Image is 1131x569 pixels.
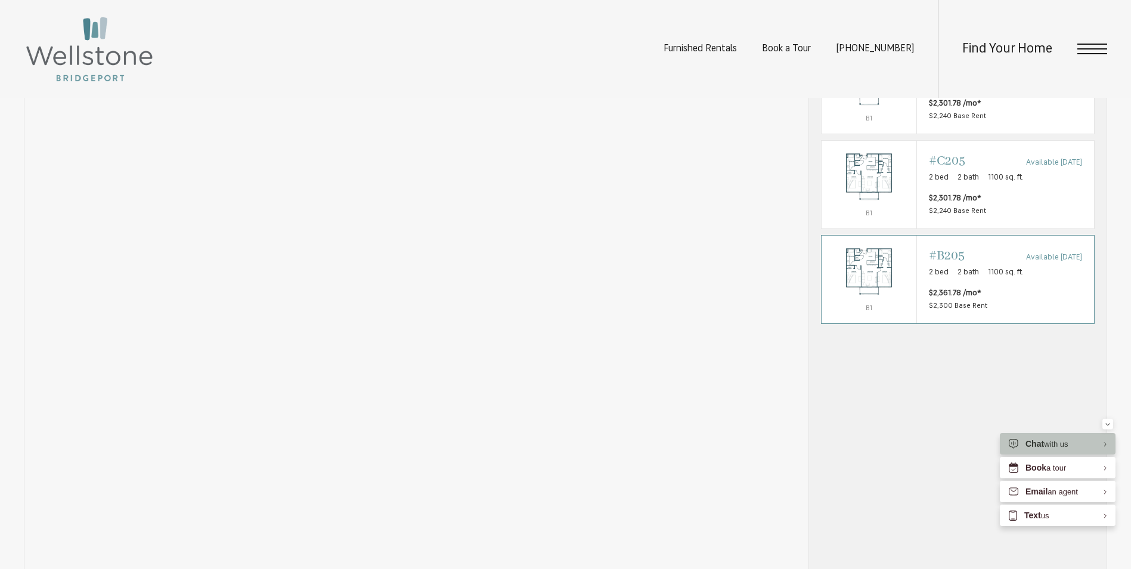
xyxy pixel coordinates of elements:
span: $2,240 Base Rent [929,113,986,120]
a: View #C205 [821,140,1095,229]
span: 2 bath [958,267,979,279]
a: Call Us at (253) 642-8681 [836,44,914,54]
a: Furnished Rentals [664,44,737,54]
span: 2 bath [958,172,979,184]
a: View #B205 [821,235,1095,324]
span: $2,240 Base Rent [929,208,986,215]
span: 1100 sq. ft. [988,267,1024,279]
span: B1 [866,115,872,122]
span: $2,300 Base Rent [929,302,987,310]
span: 2 bed [929,172,949,184]
a: Find Your Home [962,42,1052,56]
span: $2,301.78 /mo* [929,98,981,110]
img: Wellstone [24,15,155,84]
img: #C205 - 2 bedroom floorplan layout with 2 bathrooms and 1100 square feet [822,147,916,207]
span: $2,301.78 /mo* [929,193,981,205]
span: Available [DATE] [1026,157,1082,169]
img: #B205 - 2 bedroom floorplan layout with 2 bathrooms and 1100 square feet [822,242,916,302]
span: B1 [866,305,872,312]
span: Available [DATE] [1026,252,1082,264]
button: Open Menu [1077,44,1107,54]
span: #C205 [929,153,965,169]
span: B1 [866,210,872,217]
span: [PHONE_NUMBER] [836,44,914,54]
a: Book a Tour [762,44,811,54]
span: 1100 sq. ft. [988,172,1024,184]
span: 2 bed [929,267,949,279]
span: $2,361.78 /mo* [929,287,981,299]
span: #B205 [929,248,965,264]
